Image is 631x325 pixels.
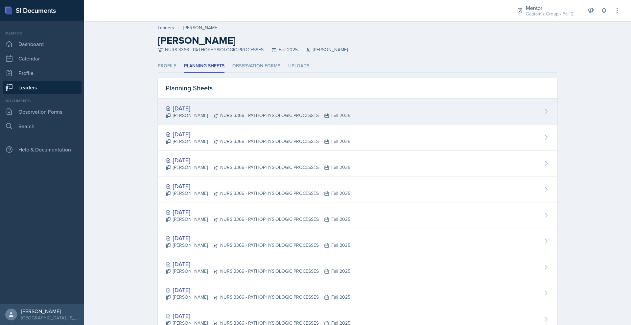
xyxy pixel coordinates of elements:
[158,176,557,202] a: [DATE] [PERSON_NAME]NURS 3366 - PATHOPHYSIOLOGIC PROCESSESFall 2025
[158,78,557,99] div: Planning Sheets
[166,268,350,275] div: [PERSON_NAME] NURS 3366 - PATHOPHYSIOLOGIC PROCESSES Fall 2025
[166,104,350,113] div: [DATE]
[166,208,350,217] div: [DATE]
[3,66,82,80] a: Profile
[3,143,82,156] div: Help & Documentation
[158,202,557,228] a: [DATE] [PERSON_NAME]NURS 3366 - PATHOPHYSIOLOGIC PROCESSESFall 2025
[3,30,82,36] div: Mentor
[158,46,557,53] div: NURS 3366 - PATHOPHYSIOLOGIC PROCESSES Fall 2025 [PERSON_NAME]
[183,24,218,31] div: [PERSON_NAME]
[158,60,176,73] li: Profile
[158,151,557,176] a: [DATE] [PERSON_NAME]NURS 3366 - PATHOPHYSIOLOGIC PROCESSESFall 2025
[158,228,557,254] a: [DATE] [PERSON_NAME]NURS 3366 - PATHOPHYSIOLOGIC PROCESSESFall 2025
[158,35,557,46] h2: [PERSON_NAME]
[232,60,280,73] li: Observation Forms
[3,105,82,118] a: Observation Forms
[288,60,309,73] li: Uploads
[3,81,82,94] a: Leaders
[166,260,350,268] div: [DATE]
[166,216,350,223] div: [PERSON_NAME] NURS 3366 - PATHOPHYSIOLOGIC PROCESSES Fall 2025
[21,308,79,314] div: [PERSON_NAME]
[166,294,350,301] div: [PERSON_NAME] NURS 3366 - PATHOPHYSIOLOGIC PROCESSES Fall 2025
[166,242,350,249] div: [PERSON_NAME] NURS 3366 - PATHOPHYSIOLOGIC PROCESSES Fall 2025
[3,98,82,104] div: Documents
[3,37,82,51] a: Dashboard
[3,120,82,133] a: Search
[166,156,350,165] div: [DATE]
[166,130,350,139] div: [DATE]
[158,24,174,31] a: Leaders
[166,138,350,145] div: [PERSON_NAME] NURS 3366 - PATHOPHYSIOLOGIC PROCESSES Fall 2025
[166,164,350,171] div: [PERSON_NAME] NURS 3366 - PATHOPHYSIOLOGIC PROCESSES Fall 2025
[166,182,350,191] div: [DATE]
[158,280,557,306] a: [DATE] [PERSON_NAME]NURS 3366 - PATHOPHYSIOLOGIC PROCESSESFall 2025
[3,52,82,65] a: Calendar
[158,254,557,280] a: [DATE] [PERSON_NAME]NURS 3366 - PATHOPHYSIOLOGIC PROCESSESFall 2025
[166,286,350,294] div: [DATE]
[166,190,350,197] div: [PERSON_NAME] NURS 3366 - PATHOPHYSIOLOGIC PROCESSES Fall 2025
[166,112,350,119] div: [PERSON_NAME] NURS 3366 - PATHOPHYSIOLOGIC PROCESSES Fall 2025
[526,11,578,17] div: Gautam's Group / Fall 2025
[158,99,557,125] a: [DATE] [PERSON_NAME]NURS 3366 - PATHOPHYSIOLOGIC PROCESSESFall 2025
[166,234,350,243] div: [DATE]
[166,312,350,320] div: [DATE]
[158,125,557,151] a: [DATE] [PERSON_NAME]NURS 3366 - PATHOPHYSIOLOGIC PROCESSESFall 2025
[21,314,79,321] div: [GEOGRAPHIC_DATA][US_STATE]
[184,60,224,73] li: Planning Sheets
[526,4,578,12] div: Mentor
